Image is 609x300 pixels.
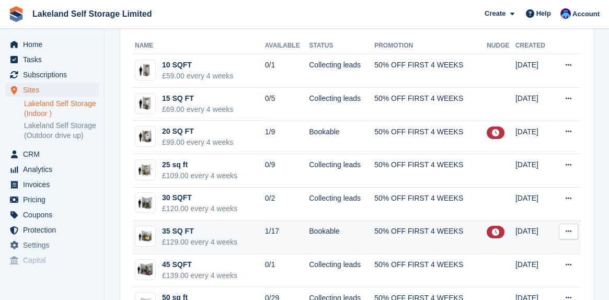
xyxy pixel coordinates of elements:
div: 45 SQFT [162,259,237,270]
td: Collecting leads [309,54,374,88]
a: menu [5,162,99,177]
td: 50% OFF FIRST 4 WEEKS [374,154,487,188]
a: menu [5,192,99,207]
img: 10-sqft-unit.jpg [135,63,155,78]
span: Help [536,8,551,19]
td: 0/2 [265,188,309,221]
td: Bookable [309,121,374,154]
img: 25.jpg [135,163,155,178]
div: £120.00 every 4 weeks [162,203,237,214]
span: Tasks [23,52,86,67]
a: menu [5,177,99,192]
td: 50% OFF FIRST 4 WEEKS [374,188,487,221]
td: Collecting leads [309,254,374,287]
td: 50% OFF FIRST 4 WEEKS [374,88,487,121]
a: Lakeland Self Storage Limited [28,5,156,22]
a: menu [5,207,99,222]
td: 0/1 [265,254,309,287]
div: £59.00 every 4 weeks [162,71,233,82]
div: £139.00 every 4 weeks [162,270,237,281]
div: £109.00 every 4 weeks [162,170,237,181]
td: [DATE] [515,121,553,154]
img: stora-icon-8386f47178a22dfd0bd8f6a31ec36ba5ce8667c1dd55bd0f319d3a0aa187defe.svg [8,6,24,22]
span: Sites [23,83,86,97]
div: £69.00 every 4 weeks [162,104,233,115]
div: £99.00 every 4 weeks [162,137,233,148]
td: 1/17 [265,221,309,254]
span: Settings [23,238,86,252]
span: Create [485,8,505,19]
td: Bookable [309,221,374,254]
span: Home [23,37,86,52]
a: menu [5,238,99,252]
span: CRM [23,147,86,161]
img: David Dickson [560,8,571,19]
img: 15-sqft-unit.jpg [135,96,155,111]
div: 10 SQFT [162,60,233,71]
img: 20-sqft-unit.jpg [135,129,155,144]
span: Protection [23,223,86,237]
span: Account [572,9,600,19]
span: Pricing [23,192,86,207]
a: menu [5,37,99,52]
a: menu [5,83,99,97]
th: Name [133,38,265,54]
td: Collecting leads [309,88,374,121]
a: menu [5,67,99,82]
span: Analytics [23,162,86,177]
div: 20 SQ FT [162,126,233,137]
td: 50% OFF FIRST 4 WEEKS [374,221,487,254]
span: Capital [23,253,86,268]
td: [DATE] [515,54,553,88]
div: 25 sq ft [162,159,237,170]
a: Lakeland Self Storage (Outdoor drive up) [24,121,99,141]
td: [DATE] [515,221,553,254]
th: Promotion [374,38,487,54]
span: Subscriptions [23,67,86,82]
th: Created [515,38,553,54]
div: £129.00 every 4 weeks [162,237,237,248]
th: Available [265,38,309,54]
td: [DATE] [515,254,553,287]
a: Lakeland Self Storage (Indoor ) [24,99,99,119]
td: 0/1 [265,54,309,88]
th: Status [309,38,374,54]
div: 35 SQ FT [162,226,237,237]
th: Nudge [487,38,515,54]
td: [DATE] [515,154,553,188]
img: 40-sqft-unit.jpg [135,262,155,277]
a: menu [5,52,99,67]
td: 1/9 [265,121,309,154]
img: 30-sqft-unit.jpg [135,195,155,211]
td: 0/9 [265,154,309,188]
td: 50% OFF FIRST 4 WEEKS [374,254,487,287]
td: 50% OFF FIRST 4 WEEKS [374,121,487,154]
div: 15 SQ FT [162,93,233,104]
td: [DATE] [515,188,553,221]
td: [DATE] [515,88,553,121]
div: 30 SQFT [162,192,237,203]
a: menu [5,223,99,237]
span: Coupons [23,207,86,222]
a: menu [5,147,99,161]
img: 35-sqft-unit.jpg [135,229,155,244]
td: 50% OFF FIRST 4 WEEKS [374,54,487,88]
span: Invoices [23,177,86,192]
td: Collecting leads [309,154,374,188]
td: 0/5 [265,88,309,121]
a: menu [5,253,99,268]
td: Collecting leads [309,188,374,221]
